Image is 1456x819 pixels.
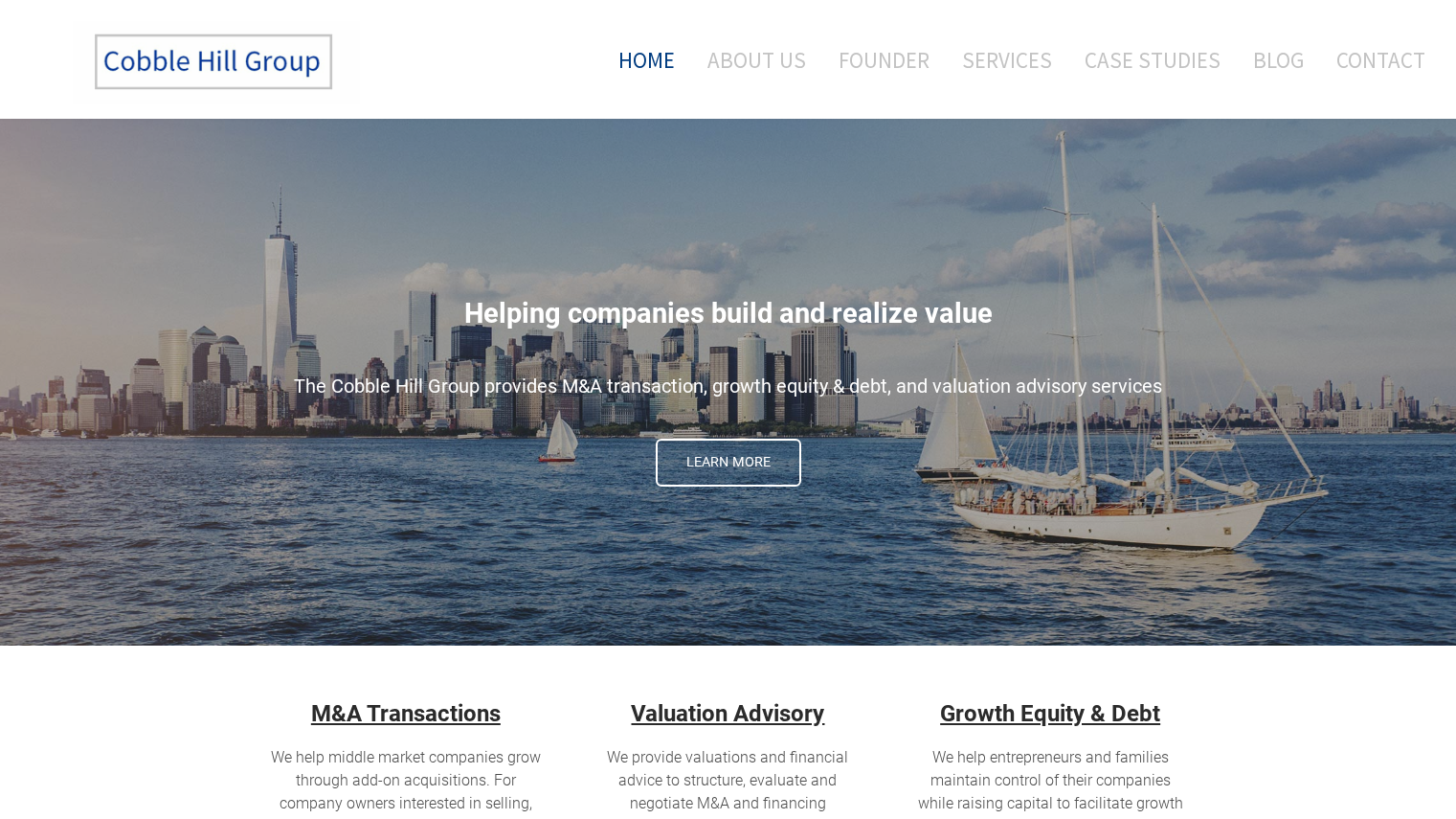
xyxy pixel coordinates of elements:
a: Home [590,20,689,100]
a: Services [948,20,1066,100]
a: Valuation Advisory [631,700,824,727]
span: Learn More [658,441,799,485]
span: The Cobble Hill Group provides M&A transaction, growth equity & debt, and valuation advisory serv... [294,375,1162,398]
a: About Us [693,20,820,100]
a: Case Studies [1070,20,1235,100]
img: The Cobble Hill Group LLC [73,20,360,104]
strong: Growth Equity & Debt [940,700,1160,727]
a: Contact [1322,20,1425,100]
a: Founder [824,20,944,100]
a: Blog [1239,20,1318,100]
span: Helping companies build and realize value [464,297,993,330]
a: Learn More [656,439,801,487]
u: M&A Transactions [311,700,501,727]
